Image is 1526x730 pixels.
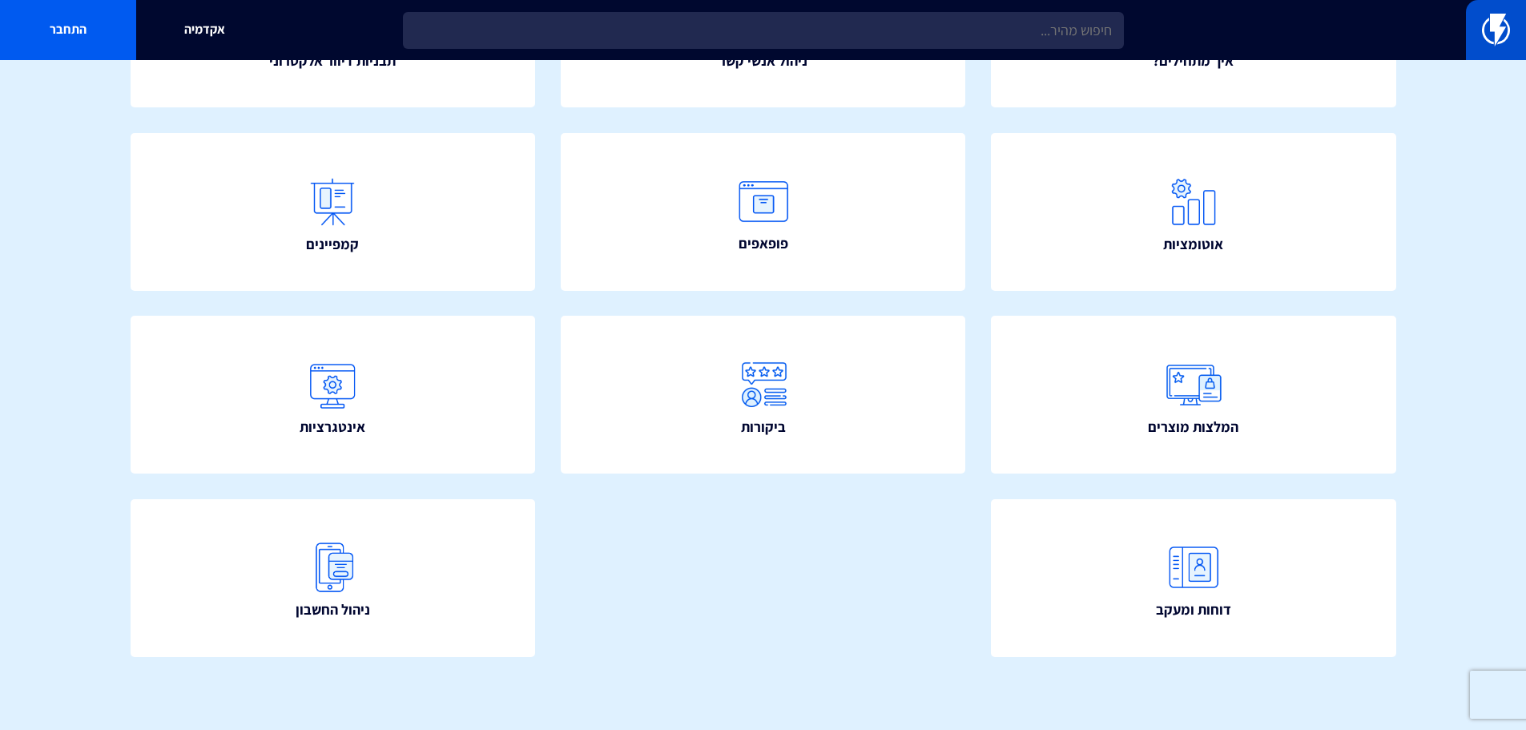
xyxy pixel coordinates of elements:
span: המלצות מוצרים [1148,417,1238,438]
span: ביקורות [741,417,786,438]
span: איך מתחילים? [1153,50,1234,71]
a: דוחות ומעקב [991,499,1396,657]
span: דוחות ומעקב [1156,599,1231,620]
a: פופאפים [561,133,966,291]
span: ניהול אנשי קשר [719,50,807,71]
input: חיפוש מהיר... [403,12,1124,49]
a: ביקורות [561,316,966,474]
a: המלצות מוצרים [991,316,1396,474]
span: אוטומציות [1163,234,1223,255]
span: אינטגרציות [300,417,365,438]
span: פופאפים [739,233,788,254]
span: קמפיינים [306,234,359,255]
a: קמפיינים [131,133,536,291]
a: ניהול החשבון [131,499,536,657]
a: אינטגרציות [131,316,536,474]
span: תבניות דיוור אלקטרוני [269,50,396,71]
span: ניהול החשבון [296,599,370,620]
a: אוטומציות [991,133,1396,291]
